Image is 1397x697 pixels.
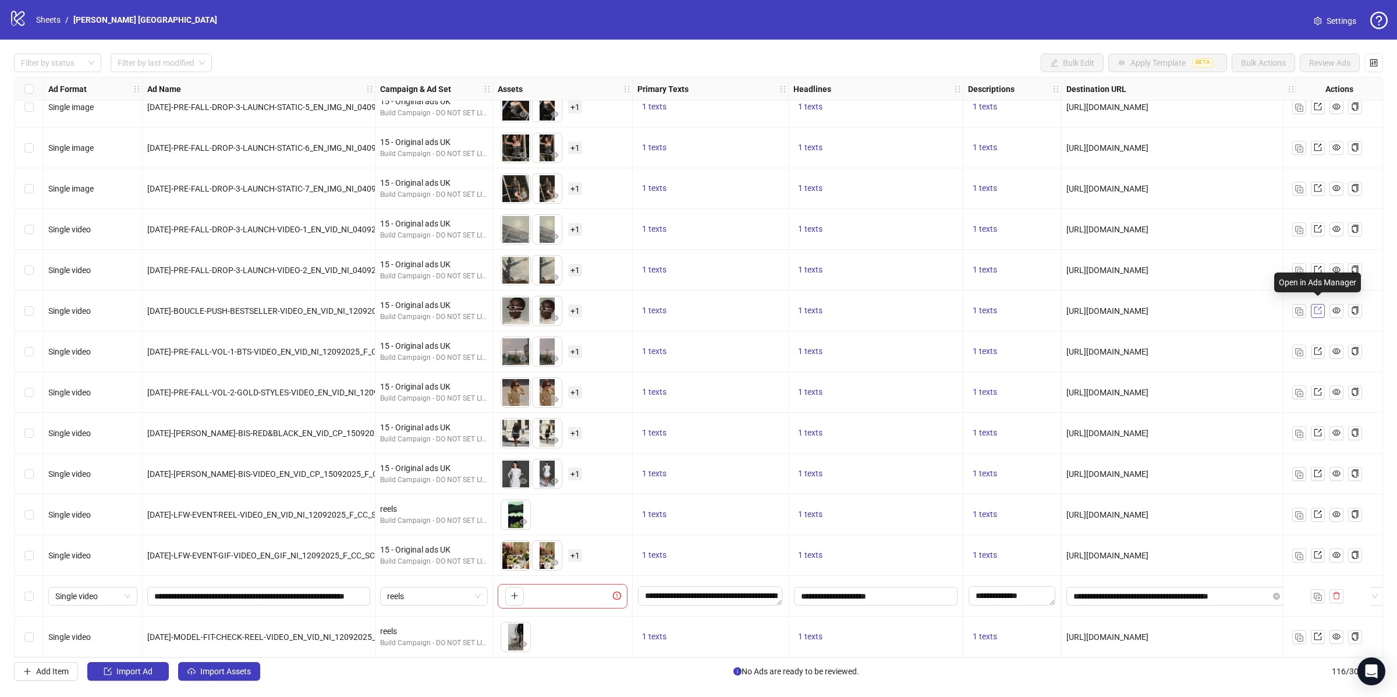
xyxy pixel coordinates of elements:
a: [PERSON_NAME] [GEOGRAPHIC_DATA] [71,13,219,26]
button: Preview [548,475,562,489]
div: Select row 115 [15,576,44,617]
span: export [1314,469,1322,477]
button: Duplicate [1292,222,1306,236]
button: Duplicate [1292,182,1306,196]
span: copy [1351,469,1359,477]
span: eye [551,436,559,444]
button: 1 texts [637,630,671,644]
span: 1 texts [642,428,666,437]
span: 1 texts [642,183,666,193]
span: holder [491,85,499,93]
img: Duplicate [1295,348,1303,356]
span: export [1314,429,1322,437]
span: Add Item [36,667,69,676]
img: Asset 1 [501,296,530,325]
span: 1 texts [798,143,822,152]
strong: Primary Texts [637,83,689,95]
img: Asset 1 [501,500,530,529]
span: eye [519,232,527,240]
img: Asset 1 [501,174,530,203]
div: Resize Destination URL column [1293,77,1296,100]
span: eye [551,232,559,240]
button: Duplicate [1292,508,1306,522]
button: Review Ads [1300,54,1360,72]
span: control [1370,59,1378,67]
button: 1 texts [793,141,827,155]
img: Asset 2 [533,378,562,407]
span: close-circle [1273,593,1280,600]
img: Asset 2 [533,93,562,122]
span: holder [483,85,491,93]
span: eye [551,273,559,281]
button: 1 texts [637,508,671,522]
button: Preview [516,434,530,448]
button: 1 texts [793,467,827,481]
button: 1 texts [637,467,671,481]
span: 1 texts [642,510,666,519]
button: Bulk Actions [1232,54,1295,72]
span: 1 texts [642,102,666,111]
span: eye [1332,225,1341,233]
span: copy [1351,347,1359,355]
span: eye [519,518,527,526]
div: Resize Descriptions column [1058,77,1061,100]
span: 1 texts [798,428,822,437]
button: 1 texts [637,345,671,359]
button: 1 texts [637,549,671,562]
span: 1 texts [798,346,822,356]
div: Select row 107 [15,250,44,291]
button: Preview [548,393,562,407]
button: Preview [516,556,530,570]
span: export [1314,388,1322,396]
span: 1 texts [642,550,666,560]
div: Select row 111 [15,413,44,454]
span: eye [1332,510,1341,518]
span: 1 texts [798,632,822,641]
img: Asset 1 [501,541,530,570]
button: 1 texts [968,630,1002,644]
span: copy [1351,388,1359,396]
a: Settings [1304,12,1366,30]
span: 1 texts [642,469,666,478]
span: export [1314,184,1322,192]
button: 1 texts [968,508,1002,522]
span: eye [551,151,559,159]
span: 1 texts [798,550,822,560]
strong: Headlines [793,83,831,95]
button: Preview [548,230,562,244]
span: eye [1332,632,1341,641]
img: Asset 1 [501,93,530,122]
div: Resize Ad Format column [139,77,142,100]
button: 1 texts [968,141,1002,155]
span: holder [133,85,141,93]
span: export [1314,102,1322,111]
span: setting [1314,17,1322,25]
span: export [1314,143,1322,151]
img: Asset 1 [501,337,530,366]
button: Preview [548,556,562,570]
span: 1 texts [642,306,666,315]
span: 1 texts [973,265,997,274]
span: copy [1351,184,1359,192]
span: 1 texts [973,102,997,111]
span: plus [510,592,519,600]
span: eye [1332,306,1341,314]
span: eye [1332,388,1341,396]
strong: Ad Format [48,83,87,95]
button: 1 texts [637,100,671,114]
span: eye [551,477,559,485]
span: holder [1052,85,1060,93]
img: Duplicate [1295,389,1303,397]
button: 1 texts [793,385,827,399]
span: question-circle [1370,12,1388,29]
span: eye [551,355,559,363]
div: Resize Primary Texts column [785,77,788,100]
button: 1 texts [637,385,671,399]
img: Asset 2 [533,419,562,448]
button: Duplicate [1292,263,1306,277]
button: Duplicate [1292,345,1306,359]
span: copy [1351,551,1359,559]
span: 1 texts [798,387,822,397]
span: eye [519,477,527,485]
button: Preview [516,475,530,489]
